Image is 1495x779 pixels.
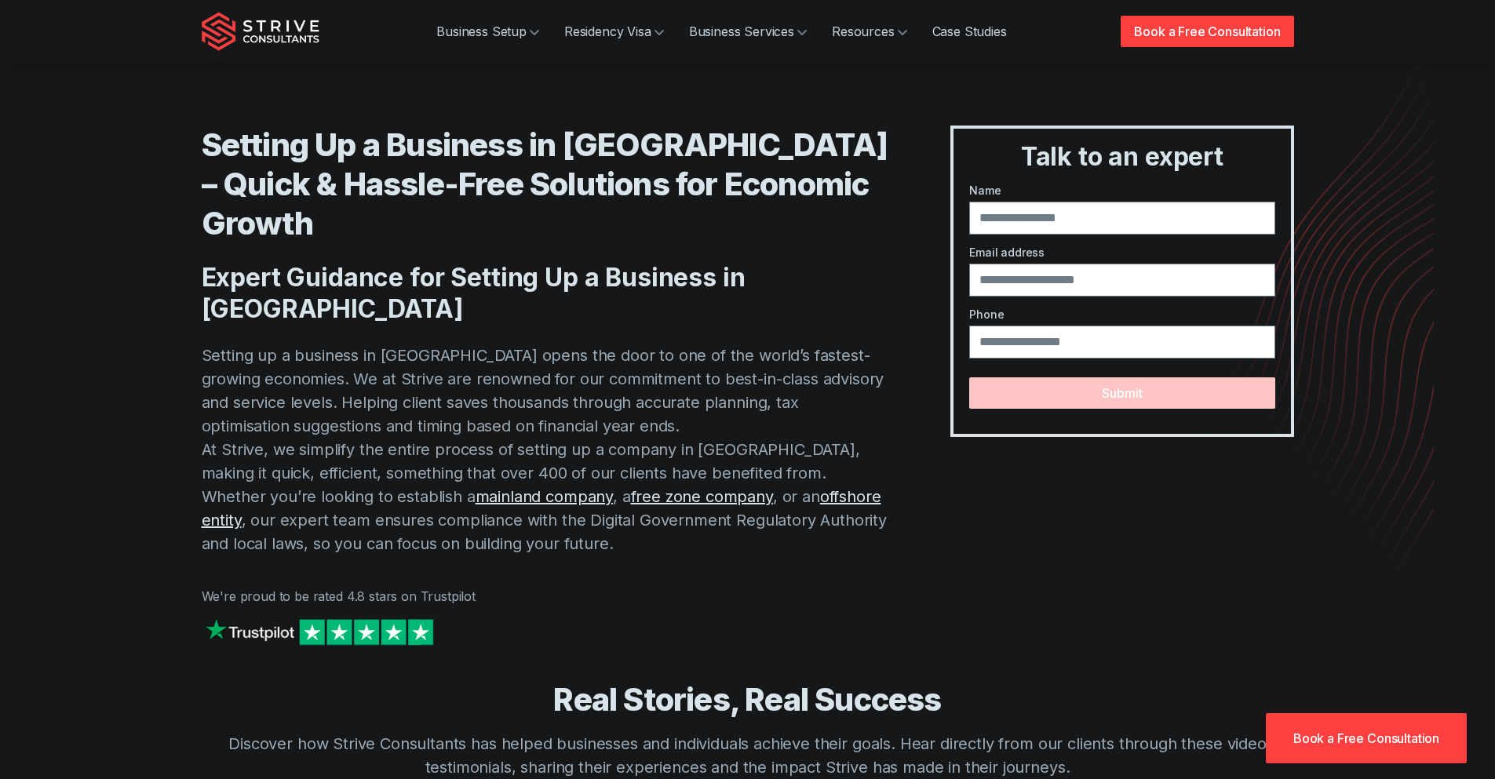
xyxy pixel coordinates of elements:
a: free zone company [631,487,773,506]
a: Resources [819,16,920,47]
p: Discover how Strive Consultants has helped businesses and individuals achieve their goals. Hear d... [202,732,1294,779]
img: Strive Consultants [202,12,319,51]
button: Submit [969,377,1274,409]
img: Strive on Trustpilot [202,615,437,649]
h3: Real Stories, Real Success [202,680,1294,719]
p: Setting up a business in [GEOGRAPHIC_DATA] opens the door to one of the world’s fastest-growing e... [202,344,888,555]
a: Business Setup [424,16,552,47]
a: Case Studies [920,16,1019,47]
a: Book a Free Consultation [1121,16,1293,47]
h3: Talk to an expert [960,141,1284,173]
a: Book a Free Consultation [1266,713,1467,763]
h2: Expert Guidance for Setting Up a Business in [GEOGRAPHIC_DATA] [202,262,888,325]
p: We're proud to be rated 4.8 stars on Trustpilot [202,587,888,606]
label: Email address [969,244,1274,260]
a: Business Services [676,16,819,47]
label: Name [969,182,1274,198]
a: mainland company [476,487,613,506]
a: Residency Visa [552,16,676,47]
h1: Setting Up a Business in [GEOGRAPHIC_DATA] – Quick & Hassle-Free Solutions for Economic Growth [202,126,888,243]
label: Phone [969,306,1274,322]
